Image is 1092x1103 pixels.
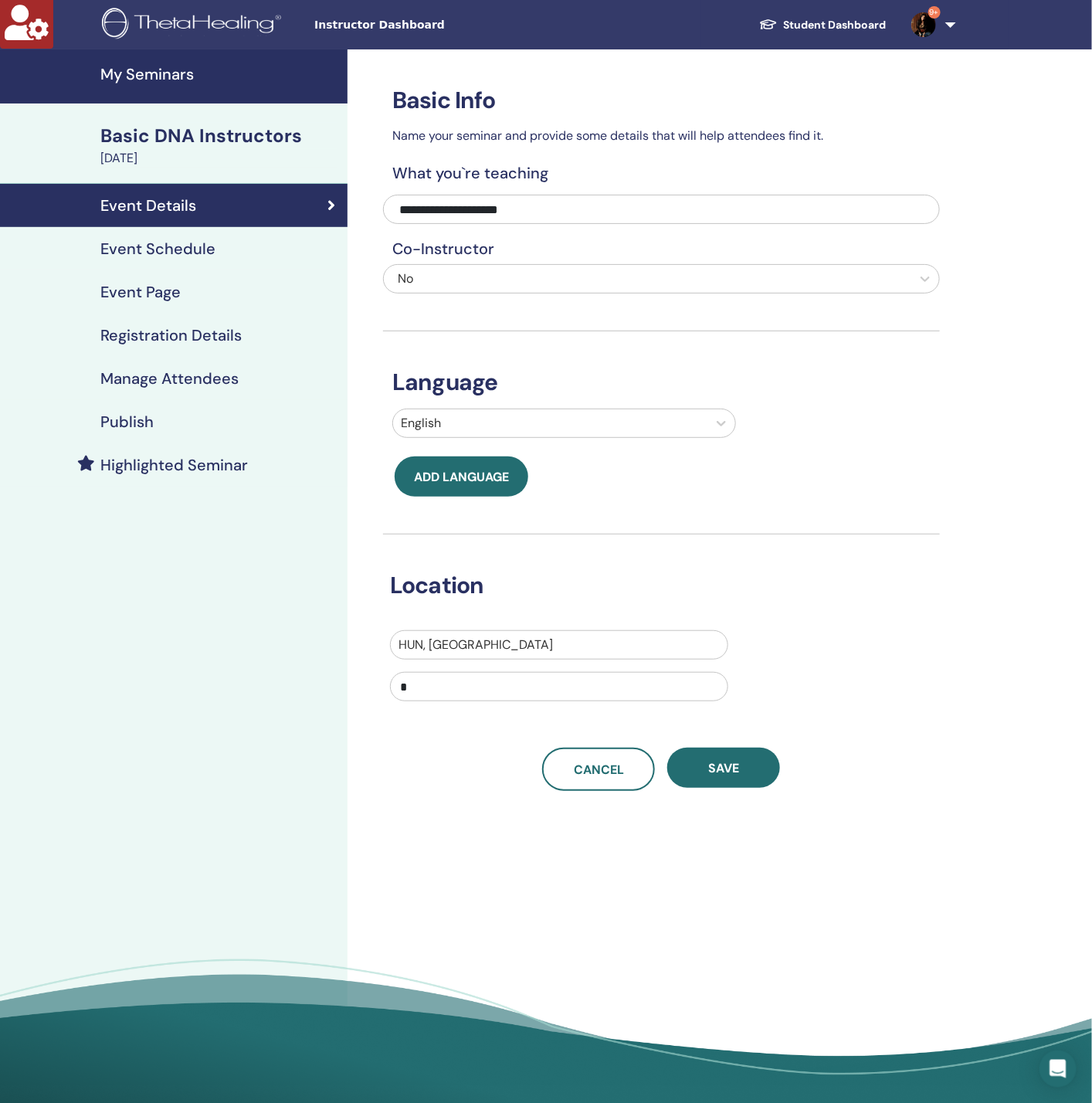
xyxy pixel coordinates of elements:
div: Open Intercom Messenger [1039,1050,1077,1088]
h3: Language [383,368,940,396]
h4: Registration Details [100,326,242,344]
h4: Highlighted Seminar [100,456,248,474]
img: logo.png [102,8,287,42]
img: default.jpg [911,12,936,37]
h4: Manage Attendees [100,369,239,388]
h4: What you`re teaching [383,164,940,182]
span: Add language [414,469,509,485]
h4: Co-Instructor [383,239,940,258]
h4: Publish [100,412,154,431]
span: 9+ [928,6,941,19]
span: No [398,270,413,287]
h4: My Seminars [100,65,338,83]
h4: Event Page [100,283,181,301]
a: Cancel [542,748,655,791]
button: Save [667,748,780,788]
span: Save [708,760,739,776]
h4: Event Schedule [100,239,215,258]
a: Basic DNA Instructors[DATE] [91,123,348,168]
h3: Basic Info [383,87,940,114]
span: Instructor Dashboard [314,17,546,33]
a: Student Dashboard [747,11,899,39]
div: [DATE] [100,149,338,168]
h4: Event Details [100,196,196,215]
div: Basic DNA Instructors [100,123,338,149]
h3: Location [381,572,919,599]
button: Add language [395,456,528,497]
img: graduation-cap-white.svg [759,18,778,31]
p: Name your seminar and provide some details that will help attendees find it. [383,127,940,145]
span: Cancel [574,762,624,778]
